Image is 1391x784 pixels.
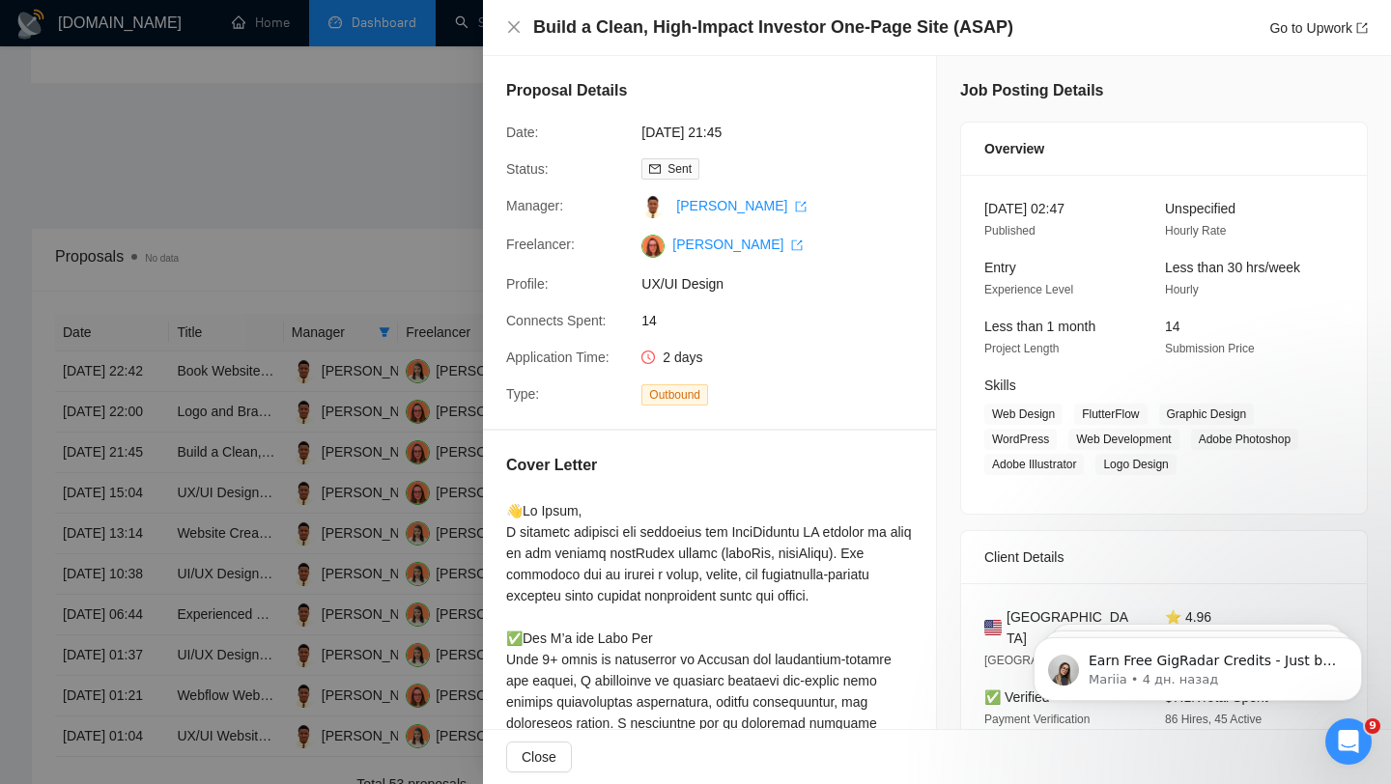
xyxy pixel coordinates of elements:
img: c1xRnegLkuPsvVQOHOKQlsB-Htp_4J9TPxgTVIrXjK7HknDzSd9u7lPpFXd7WF9m8_ [641,235,665,258]
span: [DATE] 21:45 [641,122,931,143]
span: Graphic Design [1159,404,1255,425]
span: Outbound [641,384,708,406]
button: Close [506,742,572,772]
span: Close [522,746,556,768]
img: 🇺🇸 [984,617,1002,638]
span: Payment Verification [984,713,1090,726]
h5: Cover Letter [506,454,597,477]
span: 2 days [663,350,702,365]
span: Less than 1 month [984,319,1095,334]
span: export [791,239,803,251]
span: Hourly Rate [1165,224,1226,238]
span: [DATE] 02:47 [984,201,1065,216]
h5: Proposal Details [506,79,627,102]
span: close [506,19,522,35]
span: export [795,201,807,212]
span: Sent [667,162,692,176]
span: Logo Design [1095,454,1176,475]
span: Status: [506,161,549,177]
a: [PERSON_NAME] export [672,237,803,252]
span: Profile: [506,276,549,292]
span: 9 [1365,718,1380,734]
span: Published [984,224,1036,238]
span: Skills [984,378,1016,393]
span: ✅ Verified [984,689,1050,705]
span: Project Length [984,342,1059,355]
span: Overview [984,138,1044,159]
span: Entry [984,260,1016,275]
span: [GEOGRAPHIC_DATA] - [984,654,1112,667]
span: Manager: [506,198,563,213]
span: Connects Spent: [506,313,607,328]
span: export [1356,22,1368,34]
span: Adobe Illustrator [984,454,1084,475]
span: Hourly [1165,283,1199,296]
span: Unspecified [1165,201,1235,216]
a: Go to Upworkexport [1269,20,1368,36]
span: Type: [506,386,539,402]
span: WordPress [984,429,1057,450]
h5: Job Posting Details [960,79,1103,102]
span: Submission Price [1165,342,1255,355]
span: mail [649,163,661,175]
span: Adobe Photoshop [1191,429,1298,450]
span: Web Development [1068,429,1179,450]
span: 14 [1165,319,1180,334]
span: Experience Level [984,283,1073,296]
a: [PERSON_NAME] export [676,198,807,213]
span: UX/UI Design [641,273,931,294]
iframe: Intercom live chat [1325,718,1372,765]
div: Client Details [984,531,1344,583]
span: Web Design [984,404,1063,425]
iframe: Intercom notifications сообщение [1005,597,1391,732]
span: FlutterFlow [1074,404,1147,425]
span: Date: [506,125,538,140]
span: Less than 30 hrs/week [1165,260,1300,275]
span: Application Time: [506,350,610,365]
button: Close [506,19,522,36]
h4: Build a Clean, High-Impact Investor One-Page Site (ASAP) [533,15,1013,40]
span: clock-circle [641,350,655,364]
span: Freelancer: [506,237,575,252]
span: 14 [641,310,931,331]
